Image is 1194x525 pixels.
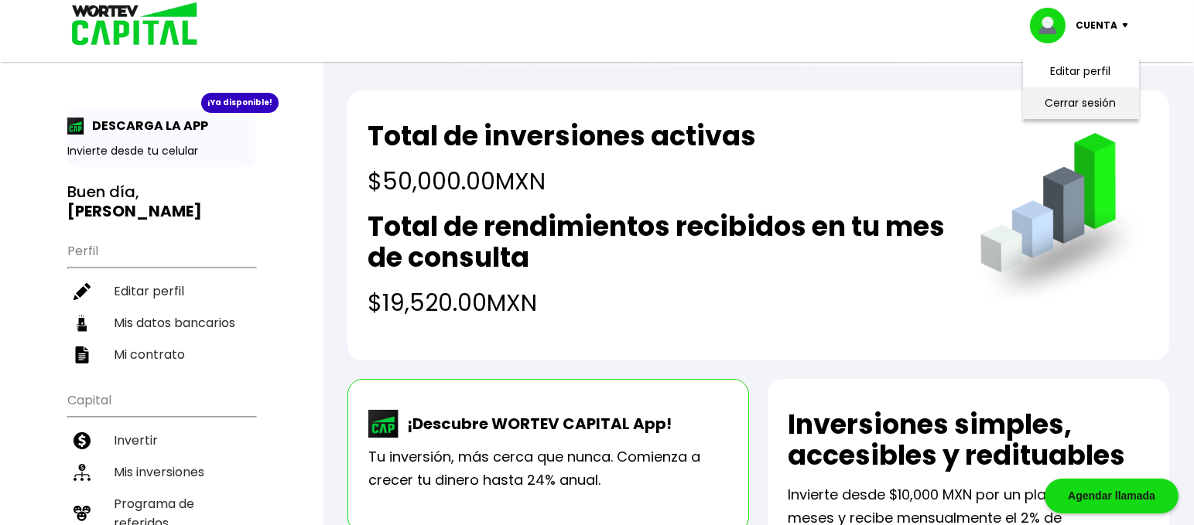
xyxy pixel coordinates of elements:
img: profile-image [1030,8,1076,43]
img: datos-icon.10cf9172.svg [74,315,91,332]
h2: Total de inversiones activas [368,121,756,152]
p: ¡Descubre WORTEV CAPITAL App! [399,412,672,435]
img: grafica.516fef24.png [973,133,1149,309]
b: [PERSON_NAME] [67,200,202,222]
h2: Inversiones simples, accesibles y redituables [788,409,1149,471]
a: Mis inversiones [67,456,255,488]
a: Mi contrato [67,339,255,370]
h4: $50,000.00 MXN [368,164,756,199]
img: app-icon [67,118,84,135]
p: Invierte desde tu celular [67,143,255,159]
img: inversiones-icon.6695dc30.svg [74,464,91,481]
div: Agendar llamada [1045,479,1179,513]
ul: Perfil [67,234,255,370]
img: wortev-capital-app-icon [368,410,399,438]
h3: Buen día, [67,182,255,221]
p: Cuenta [1076,14,1118,37]
h4: $19,520.00 MXN [368,285,949,320]
img: invertir-icon.b3b967d7.svg [74,432,91,449]
a: Editar perfil [1051,63,1111,80]
a: Invertir [67,424,255,456]
p: Tu inversión, más cerca que nunca. Comienza a crecer tu dinero hasta 24% anual. [368,445,728,492]
img: recomiendanos-icon.9b8e9327.svg [74,505,91,522]
h2: Total de rendimientos recibidos en tu mes de consulta [368,211,949,273]
div: ¡Ya disponible! [201,93,279,113]
a: Editar perfil [67,275,255,307]
img: editar-icon.952d3147.svg [74,283,91,300]
li: Cerrar sesión [1019,87,1143,119]
a: Mis datos bancarios [67,307,255,339]
img: contrato-icon.f2db500c.svg [74,346,91,363]
img: icon-down [1118,23,1139,28]
p: DESCARGA LA APP [84,116,208,135]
